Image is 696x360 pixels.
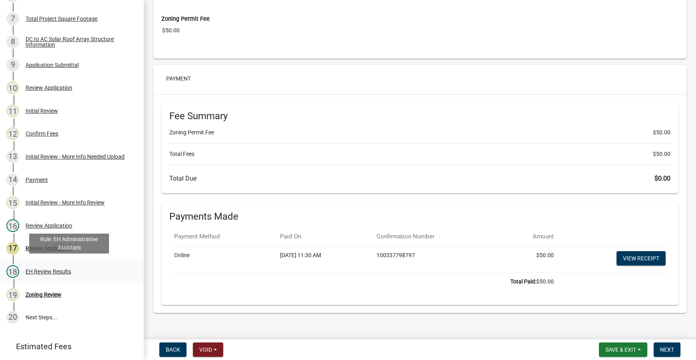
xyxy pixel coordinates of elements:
[599,342,647,357] button: Save & Exit
[169,150,670,158] li: Total Fees
[26,85,72,90] div: Review Application
[6,265,19,278] div: 18
[6,35,19,48] div: 8
[275,246,372,272] td: [DATE] 11:30 AM
[500,246,559,272] td: $50.00
[169,246,275,272] td: Online
[654,175,670,182] span: $0.00
[6,219,19,232] div: 16
[26,246,72,251] div: Review Application
[605,346,636,353] span: Save & Exit
[169,211,670,222] h6: Payments Made
[166,346,180,353] span: Back
[160,71,197,86] button: Payment
[26,108,58,114] div: Initial Review
[26,154,125,159] div: Initial Review - More Info Needed Upload
[6,338,131,354] a: Estimated Fees
[6,59,19,71] div: 9
[159,342,186,357] button: Back
[26,131,58,136] div: Confirm Fees
[372,227,500,246] th: Confirmation Number
[6,127,19,140] div: 12
[26,200,105,205] div: Initial Review - More Info Review
[6,104,19,117] div: 11
[660,346,674,353] span: Next
[500,227,559,246] th: Amount
[6,311,19,324] div: 20
[654,342,680,357] button: Next
[26,269,71,274] div: EH Review Results
[26,36,131,47] div: DC to AC Solar Roof Array Structure Information
[26,177,48,183] div: Payment
[6,173,19,186] div: 14
[199,346,212,353] span: Void
[617,251,666,266] a: View receipt
[29,234,109,254] div: Role: EH Administrative Assistant
[275,227,372,246] th: Paid On
[26,62,79,68] div: Application Submittal
[169,128,670,137] li: Zoning Permit Fee
[6,288,19,301] div: 19
[6,12,19,25] div: 7
[6,242,19,255] div: 17
[169,110,670,122] h6: Fee Summary
[26,223,72,228] div: Review Application
[6,81,19,94] div: 10
[653,128,670,137] span: $50.00
[6,150,19,163] div: 13
[169,272,559,291] td: $50.00
[169,175,670,182] h6: Total Due
[6,196,19,209] div: 15
[193,342,223,357] button: Void
[510,278,536,285] b: Total Paid:
[26,16,97,22] div: Total Project Square Footage
[161,16,210,22] label: Zoning Permit Fee
[26,292,61,297] div: Zoning Review
[169,227,275,246] th: Payment Method
[372,246,500,272] td: 100337798797
[653,150,670,158] span: $50.00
